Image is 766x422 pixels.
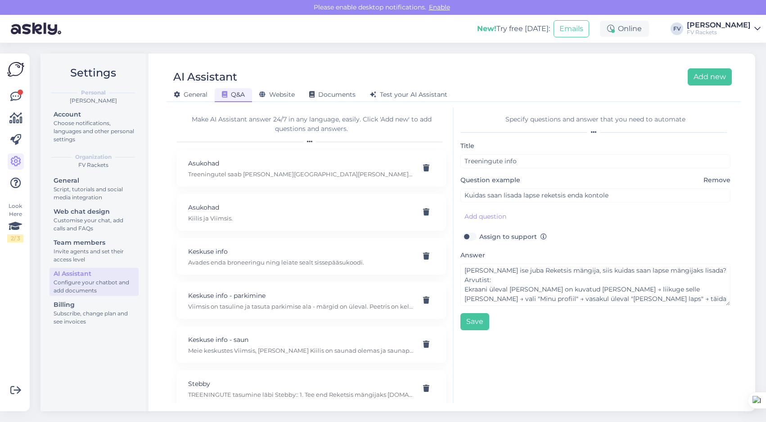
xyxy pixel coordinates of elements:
[188,391,413,399] p: TREENINGUTE tasumine läbi Stebby:: 1. Tee end Reketsis mängijaks [DOMAIN_NAME] 2. [PERSON_NAME] e...
[188,247,413,256] p: Keskuse info
[460,175,730,185] label: Question example
[188,258,413,266] p: Avades enda broneeringu ning leiate sealt sissepääsukoodi.
[188,170,413,178] p: Treeningutel saab [PERSON_NAME][GEOGRAPHIC_DATA][PERSON_NAME], [GEOGRAPHIC_DATA][PERSON_NAME] Kii...
[48,97,139,105] div: [PERSON_NAME]
[177,326,446,363] div: Keskuse info - saunMeie keskustes Viimsis, [PERSON_NAME] Kiilis on saunad olemas ja saunapult asu...
[54,300,135,310] div: Billing
[703,175,730,185] span: Remove
[460,264,730,306] textarea: [PERSON_NAME] ise juba Reketsis mängija, siis kuidas saan lapse mängijaks lisada? Arvutist: Ekraa...
[173,68,237,85] div: AI Assistant
[54,310,135,326] div: Subscribe, change plan and see invoices
[460,210,510,224] button: Add question
[54,278,135,295] div: Configure your chatbot and add documents
[671,22,683,35] div: FV
[7,202,23,242] div: Look Here
[54,185,135,202] div: Script, tutorials and social media integration
[554,20,589,37] button: Emails
[54,176,135,185] div: General
[177,282,446,319] div: Keskuse info - parkimineViimsis on tasuline ja tasuta parkimise ala - märgid on üleval. Peetris o...
[50,299,139,327] a: BillingSubscribe, change plan and see invoices
[50,237,139,265] a: Team membersInvite agents and set their access level
[177,194,446,231] div: AsukohadKiilis ja Viimsis.
[174,90,207,99] span: General
[177,370,446,407] div: StebbyTREENINGUTE tasumine läbi Stebby:: 1. Tee end Reketsis mängijaks [DOMAIN_NAME] 2. [PERSON_N...
[7,234,23,242] div: 2 / 3
[188,335,413,345] p: Keskuse info - saun
[188,214,413,222] p: Kiilis ja Viimsis.
[460,251,489,260] label: Answer
[54,216,135,233] div: Customise your chat, add calls and FAQs
[687,22,761,36] a: [PERSON_NAME]FV Rackets
[479,231,547,242] label: Assign to support
[54,269,135,278] div: AI Assistant
[426,3,453,11] span: Enable
[477,23,550,34] div: Try free [DATE]:
[259,90,295,99] span: Website
[177,150,446,187] div: AsukohadTreeningutel saab [PERSON_NAME][GEOGRAPHIC_DATA][PERSON_NAME], [GEOGRAPHIC_DATA][PERSON_N...
[48,161,139,169] div: FV Rackets
[460,141,478,151] label: Title
[188,202,413,212] p: Asukohad
[687,22,751,29] div: [PERSON_NAME]
[688,68,732,85] button: Add new
[460,115,730,124] div: Specify questions and answer that you need to automate
[188,158,413,168] p: Asukohad
[177,238,446,275] div: Keskuse infoAvades enda broneeringu ning leiate sealt sissepääsukoodi.
[54,207,135,216] div: Web chat design
[460,313,489,330] button: Save
[50,206,139,234] a: Web chat designCustomise your chat, add calls and FAQs
[460,154,730,168] input: QnA Title
[75,153,112,161] b: Organization
[81,89,106,97] b: Personal
[188,346,413,355] p: Meie keskustes Viimsis, [PERSON_NAME] Kiilis on saunad olemas ja saunapult asub pesuruumi ukse kõ...
[54,247,135,264] div: Invite agents and set their access level
[48,64,139,81] h2: Settings
[54,110,135,119] div: Account
[188,291,413,301] p: Keskuse info - parkimine
[687,29,751,36] div: FV Rackets
[477,24,496,33] b: New!
[54,238,135,247] div: Team members
[600,21,649,37] div: Online
[54,119,135,144] div: Choose notifications, languages and other personal settings
[177,115,446,134] div: Make AI Assistant answer 24/7 in any language, easily. Click 'Add new' to add questions and answers.
[460,189,730,202] input: Example customer question
[188,379,413,389] p: Stebby
[309,90,356,99] span: Documents
[188,302,413,310] p: Viimsis on tasuline ja tasuta parkimise ala - märgid on üleval. Peetris on kellaga tasuta parkimi...
[50,175,139,203] a: GeneralScript, tutorials and social media integration
[50,108,139,145] a: AccountChoose notifications, languages and other personal settings
[370,90,447,99] span: Test your AI Assistant
[222,90,245,99] span: Q&A
[50,268,139,296] a: AI AssistantConfigure your chatbot and add documents
[7,61,24,78] img: Askly Logo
